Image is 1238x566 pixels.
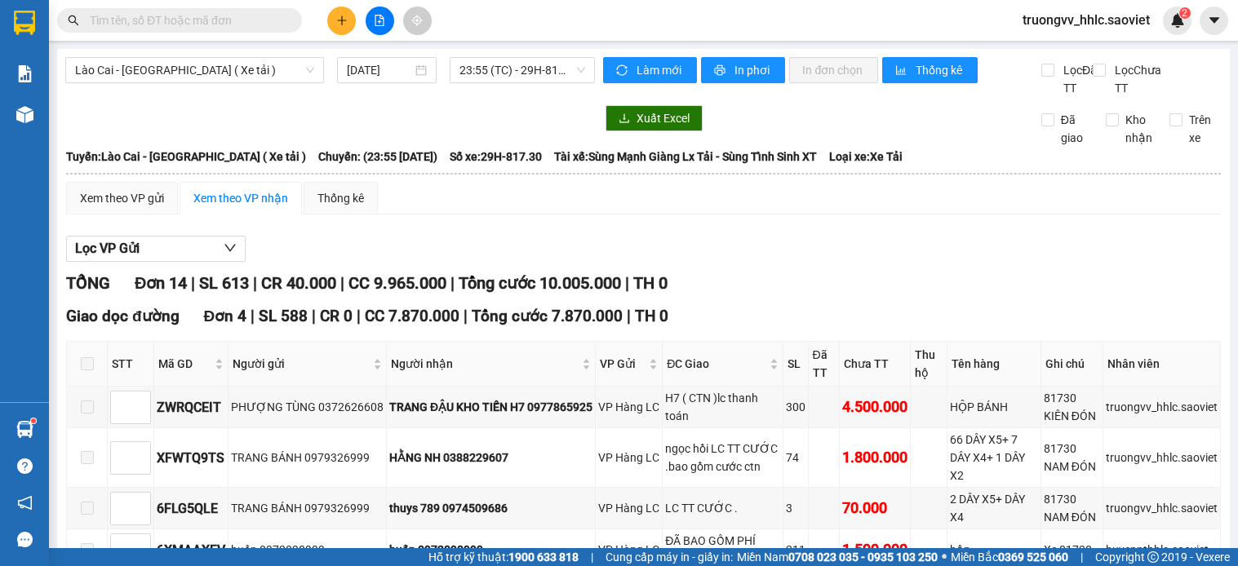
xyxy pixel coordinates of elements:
div: HỘP BÁNH [950,398,1038,416]
th: Đã TT [809,342,840,387]
span: file-add [374,15,385,26]
div: Xe 81730 [1044,541,1100,559]
span: Kho nhận [1119,111,1159,147]
button: plus [327,7,356,35]
span: ĐC Giao [667,355,765,373]
span: CR 40.000 [261,273,336,293]
span: Đơn 4 [204,307,247,325]
button: bar-chartThống kê [882,57,978,83]
button: syncLàm mới [603,57,697,83]
span: | [312,307,316,325]
button: downloadXuất Excel [606,105,703,131]
span: Trên xe [1183,111,1222,147]
span: printer [714,64,728,77]
span: SL 588 [259,307,308,325]
span: | [253,273,257,293]
span: copyright [1147,551,1159,563]
span: | [627,307,631,325]
span: | [191,273,195,293]
div: VP Hàng LC [598,398,659,416]
div: truongvv_hhlc.saoviet [1106,449,1218,467]
div: 2 DÂY X5+ DÂY X4 [950,490,1038,526]
div: 81730 NAM ĐÓN [1044,490,1100,526]
div: ngọc hồi LC TT CƯỚC .bao gồm cước ctn [665,440,779,475]
span: Lào Cai - Hà Nội ( Xe tải ) [75,58,314,82]
div: 6XMAAXFV [157,540,225,560]
div: PHƯỢNG TÙNG 0372626608 [231,398,384,416]
span: | [591,548,593,566]
img: solution-icon [16,65,33,82]
span: caret-down [1207,13,1222,28]
div: TRANG ĐẬU KHO TIẾN H7 0977865925 [389,398,592,416]
input: Tìm tên, số ĐT hoặc mã đơn [90,11,282,29]
button: Lọc VP Gửi [66,236,246,262]
div: 70.000 [842,497,907,520]
span: Tổng cước 10.005.000 [459,273,621,293]
td: 6FLG5QLE [154,488,229,529]
span: ⚪️ [942,554,947,560]
div: Xem theo VP nhận [193,189,288,207]
span: plus [336,15,348,26]
span: download [619,113,630,126]
div: huyennthhlc.saoviet [1106,541,1218,559]
span: | [340,273,344,293]
div: VP Hàng LC [598,499,659,517]
span: bar-chart [895,64,909,77]
span: | [1080,548,1083,566]
span: question-circle [17,458,33,474]
span: Lọc VP Gửi [75,238,140,259]
span: Thống kê [916,61,965,79]
strong: 0708 023 035 - 0935 103 250 [788,551,938,564]
div: VP Hàng LC [598,541,659,559]
div: truongvv_hhlc.saoviet [1106,398,1218,416]
span: Loại xe: Xe Tải [829,148,903,166]
span: truongvv_hhlc.saoviet [1009,10,1163,30]
input: 12/08/2025 [347,61,413,79]
span: TH 0 [635,307,668,325]
th: Tên hàng [947,342,1041,387]
th: Thu hộ [911,342,947,387]
div: truongvv_hhlc.saoviet [1106,499,1218,517]
span: Mã GD [158,355,211,373]
div: 1.800.000 [842,446,907,469]
span: Người gửi [233,355,370,373]
button: In đơn chọn [789,57,878,83]
span: Miền Nam [737,548,938,566]
div: 211 [786,541,805,559]
div: Xem theo VP gửi [80,189,164,207]
span: search [68,15,79,26]
span: | [625,273,629,293]
div: H7 ( CTN )lc thanh toán [665,389,779,425]
span: down [224,241,237,254]
span: Người nhận [391,355,579,373]
span: Đơn 14 [135,273,187,293]
span: Làm mới [637,61,684,79]
div: hộp [950,541,1038,559]
span: | [450,273,455,293]
div: LC TT CƯỚC . [665,499,779,517]
strong: 1900 633 818 [508,551,579,564]
span: CC 9.965.000 [348,273,446,293]
span: 2 [1182,7,1187,19]
div: TRANG BÁNH 0979326999 [231,499,384,517]
span: Miền Bắc [951,548,1068,566]
div: 74 [786,449,805,467]
img: icon-new-feature [1170,13,1185,28]
td: XFWTQ9TS [154,428,229,488]
b: Tuyến: Lào Cai - [GEOGRAPHIC_DATA] ( Xe tải ) [66,150,306,163]
div: Thống kê [317,189,364,207]
span: Tổng cước 7.870.000 [472,307,623,325]
span: Cung cấp máy in - giấy in: [606,548,733,566]
span: Lọc Chưa TT [1108,61,1170,97]
span: Số xe: 29H-817.30 [450,148,542,166]
div: thuys 789 0974509686 [389,499,592,517]
span: | [464,307,468,325]
span: Lọc Đã TT [1057,61,1099,97]
div: 3 [786,499,805,517]
span: Xuất Excel [637,109,690,127]
span: SL 613 [199,273,249,293]
td: VP Hàng LC [596,488,663,529]
span: | [251,307,255,325]
span: aim [411,15,423,26]
span: VP Gửi [600,355,646,373]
